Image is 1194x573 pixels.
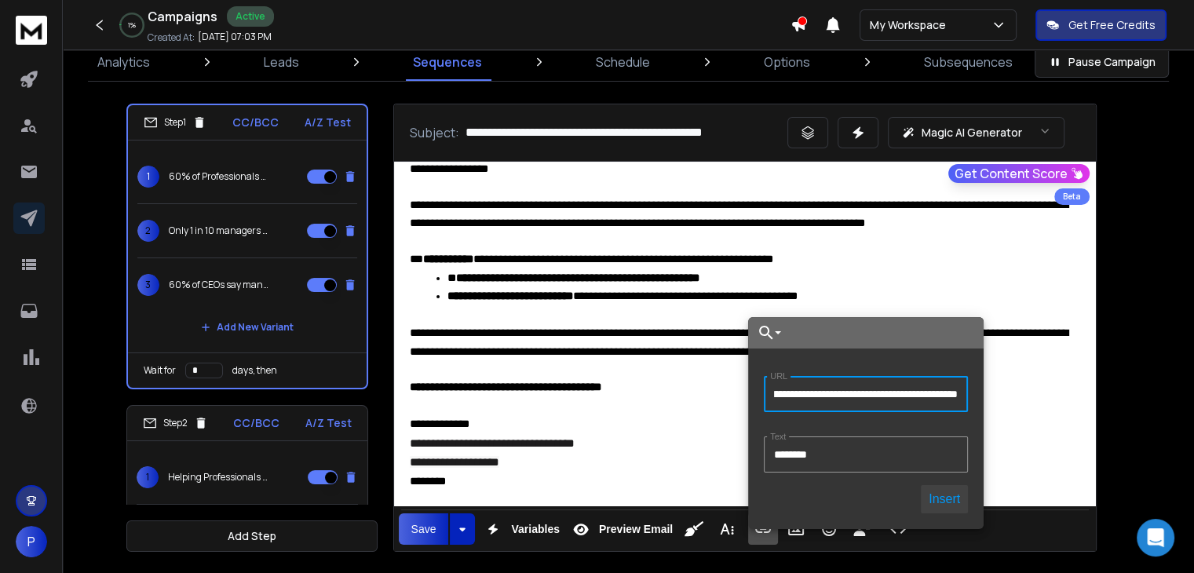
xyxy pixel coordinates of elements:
[305,415,352,431] p: A/Z Test
[566,513,676,545] button: Preview Email
[1035,46,1169,78] button: Pause Campaign
[232,364,277,377] p: days, then
[128,20,136,30] p: 1 %
[143,416,208,430] div: Step 2
[596,523,676,536] span: Preview Email
[169,224,269,237] p: Only 1 in 10 managers have the skills to lead effectively
[16,526,47,557] button: P
[97,53,150,71] p: Analytics
[1054,188,1090,205] div: Beta
[921,485,968,513] button: Insert
[596,53,650,71] p: Schedule
[144,364,176,377] p: Wait for
[1035,9,1167,41] button: Get Free Credits
[88,43,159,81] a: Analytics
[586,43,659,81] a: Schedule
[403,43,491,81] a: Sequences
[227,6,274,27] div: Active
[915,43,1022,81] a: Subsequences
[948,164,1090,183] button: Get Content Score
[232,115,279,130] p: CC/BCC
[16,16,47,45] img: logo
[888,117,1064,148] button: Magic AI Generator
[1137,519,1174,557] div: Open Intercom Messenger
[169,170,269,183] p: 60% of Professionals Never Receive Formal Training
[847,513,877,545] button: Insert Unsubscribe Link
[137,166,159,188] span: 1
[922,125,1022,141] p: Magic AI Generator
[748,317,784,349] button: Choose Link
[305,115,351,130] p: A/Z Test
[413,53,482,71] p: Sequences
[870,17,952,33] p: My Workspace
[148,31,195,44] p: Created At:
[137,466,159,488] span: 1
[478,513,563,545] button: Variables
[169,279,269,291] p: 60% of CEOs say managers decide growth - are yours Ready?
[767,371,791,381] label: URL
[198,31,272,43] p: [DATE] 07:03 PM
[126,520,378,552] button: Add Step
[148,7,217,26] h1: Campaigns
[1068,17,1156,33] p: Get Free Credits
[754,43,820,81] a: Options
[126,104,368,389] li: Step1CC/BCCA/Z Test160% of Professionals Never Receive Formal Training2Only 1 in 10 managers have...
[410,123,459,142] p: Subject:
[764,53,810,71] p: Options
[188,312,306,343] button: Add New Variant
[144,115,206,130] div: Step 1
[508,523,563,536] span: Variables
[399,513,449,545] button: Save
[254,43,309,81] a: Leads
[924,53,1013,71] p: Subsequences
[137,274,159,296] span: 3
[264,53,299,71] p: Leads
[233,415,279,431] p: CC/BCC
[137,220,159,242] span: 2
[168,471,268,484] p: Helping Professionals Perform At Their Best
[767,432,789,442] label: Text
